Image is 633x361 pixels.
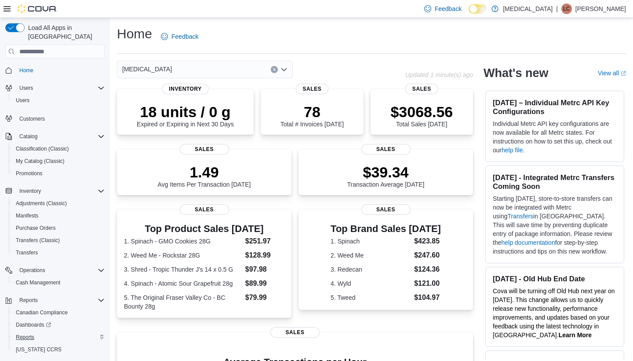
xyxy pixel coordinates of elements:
[19,115,45,122] span: Customers
[2,82,108,94] button: Users
[12,210,105,221] span: Manifests
[405,84,438,94] span: Sales
[19,188,41,195] span: Inventory
[158,163,251,188] div: Avg Items Per Transaction [DATE]
[405,71,473,78] p: Updated 1 minute(s) ago
[19,85,33,92] span: Users
[295,84,328,94] span: Sales
[124,251,242,260] dt: 2. Weed Me - Rockstar 28G
[361,204,411,215] span: Sales
[16,321,51,328] span: Dashboards
[493,173,617,191] h3: [DATE] - Integrated Metrc Transfers Coming Soon
[621,71,626,76] svg: External link
[414,292,441,303] dd: $104.97
[12,277,64,288] a: Cash Management
[9,331,108,343] button: Reports
[157,28,202,45] a: Feedback
[9,343,108,356] button: [US_STATE] CCRS
[19,67,33,74] span: Home
[180,144,229,155] span: Sales
[16,279,60,286] span: Cash Management
[25,23,105,41] span: Load All Apps in [GEOGRAPHIC_DATA]
[12,144,73,154] a: Classification (Classic)
[16,225,56,232] span: Purchase Orders
[16,346,62,353] span: [US_STATE] CCRS
[12,156,68,166] a: My Catalog (Classic)
[347,163,425,181] p: $39.34
[12,332,105,343] span: Reports
[12,247,41,258] a: Transfers
[270,327,320,338] span: Sales
[9,167,108,180] button: Promotions
[559,332,592,339] a: Learn More
[16,131,41,142] button: Catalog
[12,307,105,318] span: Canadian Compliance
[12,95,33,106] a: Users
[9,319,108,331] a: Dashboards
[493,274,617,283] h3: [DATE] - Old Hub End Date
[117,25,152,43] h1: Home
[9,276,108,289] button: Cash Management
[16,158,65,165] span: My Catalog (Classic)
[245,264,284,275] dd: $97.98
[16,65,105,76] span: Home
[9,94,108,107] button: Users
[12,95,105,106] span: Users
[414,250,441,261] dd: $247.60
[501,239,555,246] a: help documentation
[19,267,45,274] span: Operations
[12,168,46,179] a: Promotions
[331,251,411,260] dt: 2. Weed Me
[12,144,105,154] span: Classification (Classic)
[331,265,411,274] dt: 3. Redecan
[158,163,251,181] p: 1.49
[12,210,42,221] a: Manifests
[16,237,60,244] span: Transfers (Classic)
[390,103,453,121] p: $3068.56
[503,4,553,14] p: [MEDICAL_DATA]
[245,292,284,303] dd: $79.99
[16,65,37,76] a: Home
[16,186,44,196] button: Inventory
[16,200,67,207] span: Adjustments (Classic)
[16,295,105,306] span: Reports
[180,204,229,215] span: Sales
[245,250,284,261] dd: $128.99
[563,4,570,14] span: LC
[414,264,441,275] dd: $124.36
[124,224,284,234] h3: Top Product Sales [DATE]
[245,236,284,247] dd: $251.97
[435,4,462,13] span: Feedback
[16,97,29,104] span: Users
[16,334,34,341] span: Reports
[137,103,234,128] div: Expired or Expiring in Next 30 Days
[502,147,523,154] a: help file
[561,4,572,14] div: Lorraine Castanier
[12,332,38,343] a: Reports
[16,212,38,219] span: Manifests
[16,170,43,177] span: Promotions
[12,320,55,330] a: Dashboards
[507,213,533,220] a: Transfers
[2,264,108,276] button: Operations
[2,294,108,306] button: Reports
[414,236,441,247] dd: $423.85
[493,287,615,339] span: Cova will be turning off Old Hub next year on [DATE]. This change allows us to quickly release ne...
[493,119,617,155] p: Individual Metrc API key configurations are now available for all Metrc states. For instructions ...
[16,83,105,93] span: Users
[245,278,284,289] dd: $89.99
[16,186,105,196] span: Inventory
[162,84,209,94] span: Inventory
[2,130,108,143] button: Catalog
[12,168,105,179] span: Promotions
[598,70,626,77] a: View allExternal link
[124,237,242,246] dt: 1. Spinach - GMO Cookies 28G
[16,83,36,93] button: Users
[280,103,344,128] div: Total # Invoices [DATE]
[2,64,108,77] button: Home
[12,198,70,209] a: Adjustments (Classic)
[16,145,69,152] span: Classification (Classic)
[12,277,105,288] span: Cash Management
